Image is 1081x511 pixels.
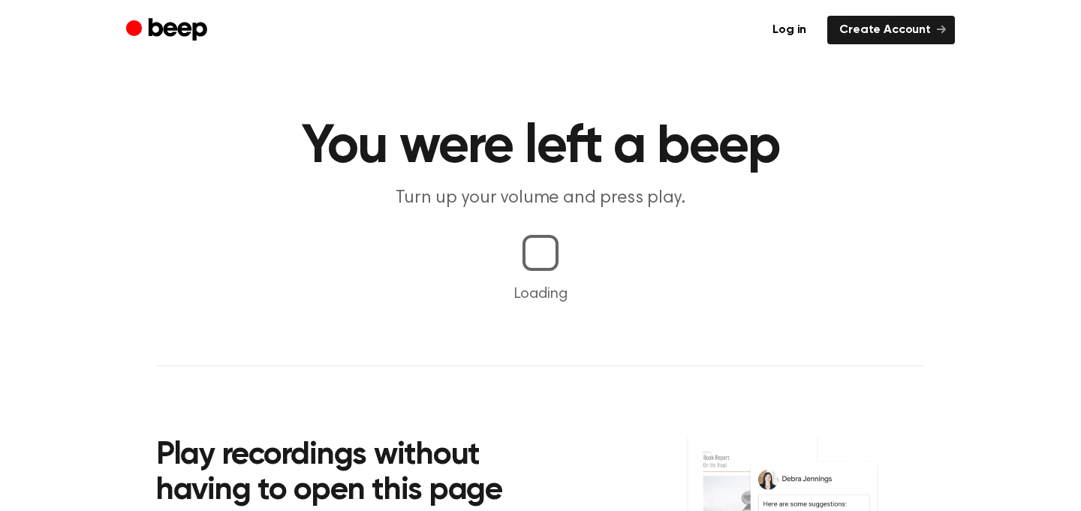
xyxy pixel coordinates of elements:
h1: You were left a beep [156,120,925,174]
a: Log in [760,16,818,44]
h2: Play recordings without having to open this page [156,438,561,509]
p: Turn up your volume and press play. [252,186,829,211]
a: Create Account [827,16,955,44]
a: Beep [126,16,211,45]
p: Loading [18,283,1063,305]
